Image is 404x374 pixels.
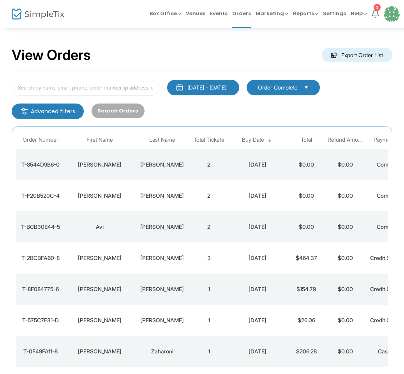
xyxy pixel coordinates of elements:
[351,10,367,17] span: Help
[137,254,187,262] div: Goldfein
[23,137,58,143] span: Order Number
[370,317,399,323] span: Credit Card
[326,242,365,274] td: $0.00
[287,149,326,180] td: $0.00
[377,161,392,168] span: Comp
[18,348,63,355] div: T-0F49FA11-8
[210,4,228,23] span: Events
[323,4,346,23] span: Settings
[230,223,285,231] div: 9/22/2025
[230,348,285,355] div: 9/22/2025
[326,149,365,180] td: $0.00
[326,131,365,149] th: Refund Amount
[18,161,63,169] div: T-8544D9B6-0
[374,137,395,143] span: Payment
[322,48,392,62] m-button: Export Order List
[20,107,28,115] img: filter
[18,223,63,231] div: T-BCB30E44-5
[189,149,228,180] td: 2
[230,285,285,293] div: 9/22/2025
[256,10,288,17] span: Marketing
[137,348,187,355] div: Zaharoni
[189,131,228,149] th: Total Tickets
[189,180,228,211] td: 2
[287,242,326,274] td: $464.37
[149,137,175,143] span: Last Name
[258,84,298,91] span: Order Complete
[232,4,251,23] span: Orders
[189,305,228,336] td: 1
[67,223,133,231] div: Avi
[267,137,273,143] span: Sortable
[137,223,187,231] div: Magid
[187,84,226,91] div: [DATE] - [DATE]
[67,285,133,293] div: Alan
[176,84,183,91] img: monthly
[326,305,365,336] td: $0.00
[326,336,365,367] td: $0.00
[377,223,392,230] span: Comp
[12,47,91,64] h2: View Orders
[287,305,326,336] td: $26.06
[18,254,63,262] div: T-2BCBFA60-8
[150,10,181,17] span: Box Office
[230,254,285,262] div: 9/22/2025
[12,104,84,119] m-button: Advanced filters
[67,192,133,200] div: Marlene
[326,211,365,242] td: $0.00
[67,254,133,262] div: Linda
[287,274,326,305] td: $154.79
[230,192,285,200] div: 9/22/2025
[137,161,187,169] div: AxelRod
[326,274,365,305] td: $0.00
[67,316,133,324] div: Michael
[137,192,187,200] div: Horowitz
[18,316,63,324] div: T-575C7F31-D
[189,336,228,367] td: 1
[370,255,399,261] span: Credit Card
[137,285,187,293] div: Shapiro
[18,192,63,200] div: T-F20B520C-4
[137,316,187,324] div: Gordon
[189,274,228,305] td: 1
[86,137,113,143] span: First Name
[12,80,159,96] input: Search by name, email, phone, order number, ip address, or last 4 digits of card
[242,137,264,143] span: Buy Date
[67,161,133,169] div: Betsy
[189,242,228,274] td: 3
[186,4,205,23] span: Venues
[370,286,399,292] span: Credit Card
[287,211,326,242] td: $0.00
[287,336,326,367] td: $206.28
[293,10,318,17] span: Reports
[287,180,326,211] td: $0.00
[287,131,326,149] th: Total
[378,348,391,355] span: Cash
[377,192,392,199] span: Comp
[230,316,285,324] div: 9/22/2025
[301,83,312,92] button: Select
[18,285,63,293] div: T-8F084775-6
[326,180,365,211] td: $0.00
[374,4,381,11] div: 1
[230,161,285,169] div: 9/22/2025
[167,80,239,95] button: [DATE] - [DATE]
[67,348,133,355] div: Gil
[189,211,228,242] td: 2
